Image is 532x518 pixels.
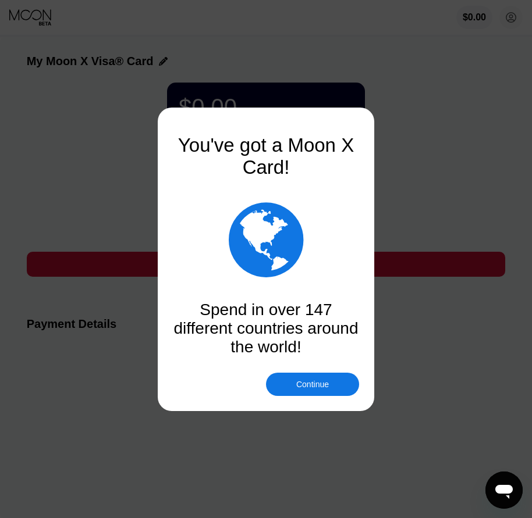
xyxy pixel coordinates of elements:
[485,471,523,509] iframe: Button to launch messaging window
[296,380,329,389] div: Continue
[173,196,359,283] div: 
[173,301,359,356] div: Spend in over 147 different countries around the world!
[229,196,304,283] div: 
[266,373,359,396] div: Continue
[173,134,359,178] div: You've got a Moon X Card!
